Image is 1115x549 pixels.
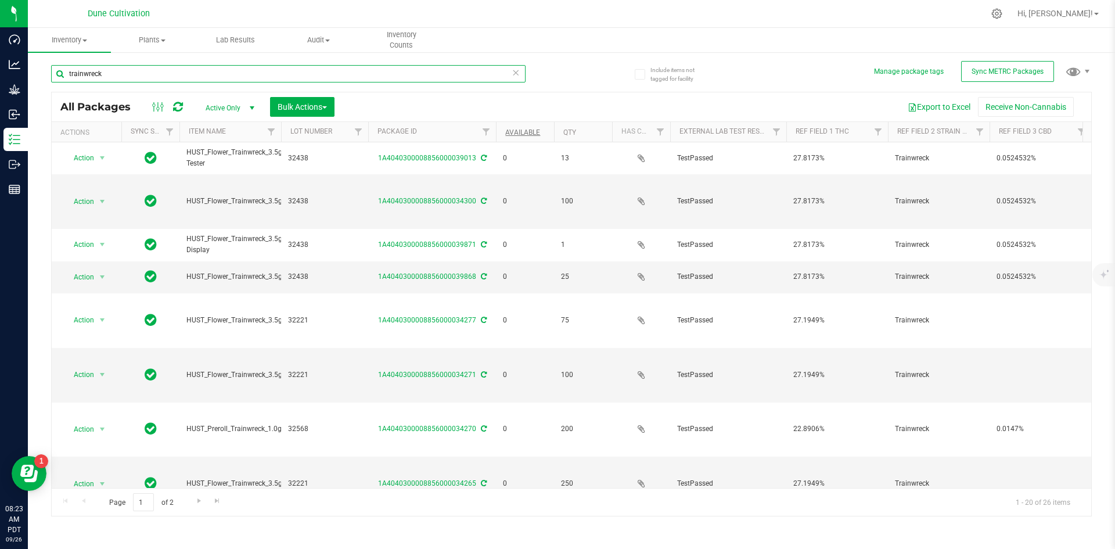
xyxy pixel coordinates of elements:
span: 22.8906% [793,424,881,435]
span: 32438 [288,153,361,164]
a: 1A4040300008856000039871 [378,241,476,249]
span: 0 [503,239,547,250]
span: In Sync [145,150,157,166]
a: Filter [160,122,179,142]
span: Trainwreck [895,478,983,489]
button: Bulk Actions [270,97,334,117]
span: Sync from Compliance System [479,241,487,249]
span: 13 [561,153,605,164]
a: Go to the next page [190,493,207,509]
a: Lab Results [194,28,277,52]
span: select [95,312,110,328]
span: HUST_Flower_Trainwreck_3.5g Display [186,234,282,256]
inline-svg: Reports [9,184,20,195]
a: Inventory [28,28,111,52]
span: 27.8173% [793,271,881,282]
a: Available [505,128,540,137]
a: Filter [262,122,281,142]
span: Inventory Counts [361,30,443,51]
span: In Sync [145,312,157,328]
a: 1A4040300008856000039868 [378,272,476,281]
span: Trainwreck [895,424,983,435]
span: 0 [503,153,547,164]
span: Clear [512,65,520,80]
span: 32221 [288,369,361,381]
a: External Lab Test Result [679,127,771,135]
span: Hi, [PERSON_NAME]! [1017,9,1093,18]
span: select [95,236,110,253]
span: 0 [503,315,547,326]
a: Audit [277,28,360,52]
span: TestPassed [677,271,779,282]
span: 0.0524532% [997,271,1084,282]
span: Sync METRC Packages [972,67,1044,76]
span: select [95,269,110,285]
span: Plants [111,35,193,45]
span: Action [63,312,95,328]
a: Filter [1072,122,1091,142]
a: Lot Number [290,127,332,135]
a: Package ID [377,127,417,135]
span: 0 [503,478,547,489]
span: 27.8173% [793,196,881,207]
span: HUST_Flower_Trainwreck_3.5g [186,478,282,489]
span: 27.1949% [793,369,881,381]
inline-svg: Dashboard [9,34,20,45]
span: Action [63,476,95,492]
span: 1 - 20 of 26 items [1006,493,1080,511]
span: 27.1949% [793,478,881,489]
span: 32568 [288,424,361,435]
span: Action [63,421,95,437]
a: Inventory Counts [360,28,443,52]
span: Bulk Actions [278,102,327,112]
span: In Sync [145,421,157,437]
span: In Sync [145,475,157,491]
span: 0 [503,271,547,282]
a: Filter [349,122,368,142]
a: Filter [651,122,670,142]
iframe: Resource center [12,456,46,491]
span: 0 [503,196,547,207]
span: TestPassed [677,478,779,489]
a: 1A4040300008856000034265 [378,479,476,487]
span: HUST_Flower_Trainwreck_3.5g Tester [186,147,282,169]
a: 1A4040300008856000034270 [378,425,476,433]
a: Filter [970,122,990,142]
span: Lab Results [200,35,271,45]
a: Sync Status [131,127,175,135]
span: In Sync [145,268,157,285]
span: Action [63,236,95,253]
a: Filter [477,122,496,142]
span: Sync from Compliance System [479,272,487,281]
span: Sync from Compliance System [479,197,487,205]
span: Trainwreck [895,315,983,326]
span: 0.0524532% [997,153,1084,164]
iframe: Resource center unread badge [34,454,48,468]
a: Filter [869,122,888,142]
span: In Sync [145,236,157,253]
a: 1A4040300008856000034277 [378,316,476,324]
span: Trainwreck [895,369,983,381]
span: TestPassed [677,239,779,250]
span: select [95,193,110,210]
span: 0.0147% [997,424,1084,435]
span: Trainwreck [895,239,983,250]
inline-svg: Analytics [9,59,20,70]
span: 32438 [288,271,361,282]
button: Manage package tags [874,67,944,77]
div: Actions [60,128,117,137]
span: Inventory [28,35,111,45]
button: Sync METRC Packages [961,61,1054,82]
span: 32221 [288,315,361,326]
span: HUST_Flower_Trainwreck_3.5g [186,271,282,282]
span: Include items not tagged for facility [650,66,708,83]
span: Sync from Compliance System [479,154,487,162]
span: Sync from Compliance System [479,425,487,433]
div: Manage settings [990,8,1004,19]
span: HUST_Flower_Trainwreck_3.5g [186,315,282,326]
span: select [95,367,110,383]
span: 200 [561,424,605,435]
span: Trainwreck [895,271,983,282]
a: Ref Field 3 CBD [999,127,1052,135]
